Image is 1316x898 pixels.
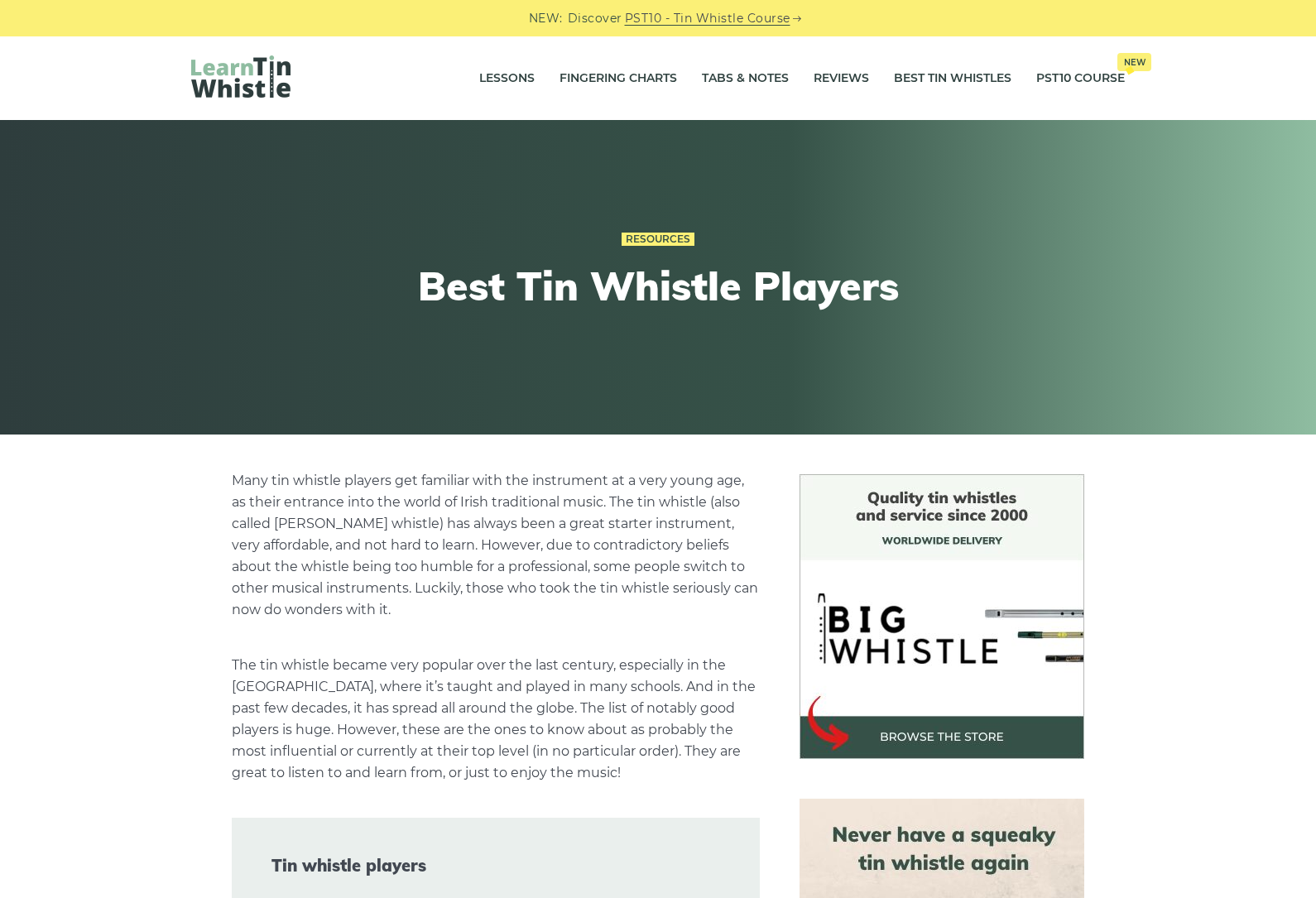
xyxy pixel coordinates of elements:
img: LearnTinWhistle.com [191,55,291,98]
span: New [1117,53,1151,71]
p: The tin whistle became very popular over the last century, especially in the [GEOGRAPHIC_DATA], w... [232,655,760,784]
a: Best Tin Whistles [894,58,1011,99]
span: Tin whistle players [271,856,720,876]
a: PST10 CourseNew [1036,58,1125,99]
a: Lessons [479,58,535,99]
p: Many tin whistle players get familiar with the instrument at a very young age, as their entrance ... [232,470,760,621]
a: Resources [622,233,694,246]
h1: Best Tin Whistle Players [353,262,963,310]
a: Reviews [814,58,869,99]
a: Fingering Charts [560,58,677,99]
img: BigWhistle Tin Whistle Store [800,474,1084,759]
a: Tabs & Notes [702,58,789,99]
